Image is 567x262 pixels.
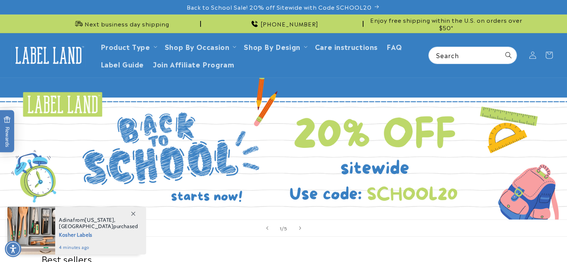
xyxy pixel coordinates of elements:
a: Shop By Design [244,41,300,51]
span: 4 minutes ago [59,244,138,251]
span: 1 [280,224,282,232]
summary: Shop By Design [239,38,310,55]
span: [PHONE_NUMBER] [261,20,318,28]
span: Enjoy free shipping within the U.S. on orders over $50* [366,16,526,31]
button: Search [500,47,517,63]
a: Care instructions [311,38,382,55]
button: Previous slide [259,220,275,236]
span: Join Affiliate Program [153,60,234,68]
span: Care instructions [315,42,378,51]
span: Adina [59,217,73,223]
span: from , purchased [59,217,138,230]
span: 5 [284,224,287,232]
span: [GEOGRAPHIC_DATA] [59,223,113,230]
div: Announcement [41,15,201,33]
iframe: Gorgias live chat messenger [492,230,560,255]
span: / [282,224,284,232]
a: Label Land [9,41,89,70]
button: Next slide [292,220,308,236]
span: FAQ [387,42,402,51]
span: Back to School Sale! 20% off Sitewide with Code SCHOOL20 [187,3,372,11]
a: FAQ [382,38,407,55]
div: Accessibility Menu [5,241,21,257]
a: Join Affiliate Program [148,55,239,73]
span: Next business day shipping [85,20,169,28]
div: Announcement [204,15,363,33]
span: Kosher Labels [59,230,138,239]
a: Label Guide [96,55,149,73]
img: Label Land [11,44,86,67]
span: [US_STATE] [85,217,114,223]
div: Announcement [366,15,526,33]
span: Rewards [4,116,11,147]
a: Product Type [101,41,150,51]
span: Shop By Occasion [165,42,230,51]
summary: Product Type [96,38,160,55]
span: Label Guide [101,60,144,68]
summary: Shop By Occasion [160,38,240,55]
